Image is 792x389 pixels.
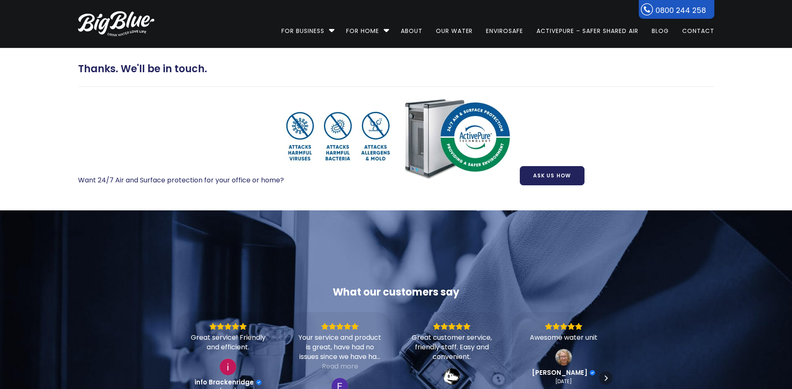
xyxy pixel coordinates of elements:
div: Rating: 5.0 out of 5 [522,323,605,330]
h3: Thanks. We'll be in touch. [78,63,714,75]
span: info Brackenridge [195,379,254,386]
span: [PERSON_NAME] [532,369,587,376]
div: Awesome water unit [522,333,605,342]
a: View on Google [220,359,236,375]
div: Rating: 5.0 out of 5 [187,323,269,330]
div: Great service! Friendly and efficient. [187,333,269,352]
div: What our customers say [176,285,615,299]
div: Rating: 5.0 out of 5 [410,323,493,330]
div: Verified Customer [256,379,262,385]
div: Rating: 5.0 out of 5 [299,323,381,330]
div: Want 24/7 Air and Surface protection for your office or home? [78,63,714,195]
div: Read more [322,361,358,371]
div: Your service and product is great, have had no issues since we have had your water cooler. [299,333,381,361]
a: Ask Us How [520,166,585,185]
a: Review by Vanessa [532,369,595,376]
img: Vanessa [555,349,572,366]
img: Gone to the Dogs [443,368,460,385]
div: Previous [180,371,193,385]
img: info Brackenridge [220,359,236,375]
div: Verified Customer [590,370,595,376]
a: Review by info Brackenridge [195,379,262,386]
div: [DATE] [555,378,572,385]
img: en-su.jpg [284,98,518,182]
img: logo [78,11,154,36]
div: Next [599,371,612,385]
a: View on Google [443,368,460,385]
a: View on Google [555,349,572,366]
div: Great customer service, friendly staff. Easy and convenient. [410,333,493,361]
